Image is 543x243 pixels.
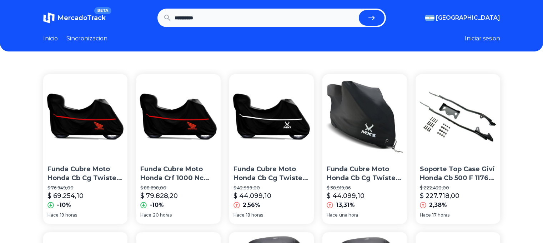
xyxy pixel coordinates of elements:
[339,212,358,218] span: una hora
[336,201,355,209] p: 13,31%
[140,191,178,201] p: $ 79.828,20
[322,74,407,224] a: Funda Cubre Moto Honda Cb Cg Twister Pcx Storm Con Top CaseFunda Cubre Moto Honda Cb Cg Twister P...
[47,212,59,218] span: Hace
[150,201,164,209] p: -10%
[43,12,106,24] a: MercadoTrackBETA
[233,165,310,183] p: Funda Cubre Moto Honda Cb Cg Twister Pcx Storm Con Top Case
[140,165,216,183] p: Funda Cubre Moto Honda Crf 1000 Nc 750 Con Top Case !!!
[432,212,449,218] span: 17 horas
[140,212,151,218] span: Hace
[425,14,500,22] button: [GEOGRAPHIC_DATA]
[153,212,172,218] span: 20 horas
[416,74,500,159] img: Soporte Top Case Givi Honda Cb 500 F 1176fz Bamp Group
[416,74,500,224] a: Soporte Top Case Givi Honda Cb 500 F 1176fz Bamp GroupSoporte Top Case Givi Honda Cb 500 F 1176fz...
[246,212,263,218] span: 18 horas
[140,185,216,191] p: $ 88.698,00
[233,185,310,191] p: $ 42.999,00
[327,165,403,183] p: Funda Cubre Moto Honda Cb Cg Twister Pcx Storm Con Top Case
[43,12,55,24] img: MercadoTrack
[43,34,58,43] a: Inicio
[47,165,124,183] p: Funda Cubre Moto Honda Cb Cg Twister Pcx Storm Con Top Case
[243,201,260,209] p: 2,56%
[47,185,124,191] p: $ 76.949,00
[327,185,403,191] p: $ 38.919,86
[420,191,459,201] p: $ 227.718,00
[429,201,447,209] p: 2,38%
[57,201,71,209] p: -10%
[420,185,496,191] p: $ 222.422,00
[66,34,107,43] a: Sincronizacion
[420,165,496,183] p: Soporte Top Case Givi Honda Cb 500 F 1176fz Bamp Group
[420,212,431,218] span: Hace
[229,74,314,159] img: Funda Cubre Moto Honda Cb Cg Twister Pcx Storm Con Top Case
[136,74,221,224] a: Funda Cubre Moto Honda Crf 1000 Nc 750 Con Top Case !!!Funda Cubre Moto Honda Crf 1000 Nc 750 Con...
[465,34,500,43] button: Iniciar sesion
[233,212,245,218] span: Hace
[94,7,111,14] span: BETA
[60,212,77,218] span: 19 horas
[327,212,338,218] span: Hace
[322,74,407,159] img: Funda Cubre Moto Honda Cb Cg Twister Pcx Storm Con Top Case
[47,191,84,201] p: $ 69.254,10
[436,14,500,22] span: [GEOGRAPHIC_DATA]
[43,74,128,159] img: Funda Cubre Moto Honda Cb Cg Twister Pcx Storm Con Top Case
[43,74,128,224] a: Funda Cubre Moto Honda Cb Cg Twister Pcx Storm Con Top CaseFunda Cubre Moto Honda Cb Cg Twister P...
[425,15,434,21] img: Argentina
[327,191,364,201] p: $ 44.099,10
[57,14,106,22] span: MercadoTrack
[136,74,221,159] img: Funda Cubre Moto Honda Crf 1000 Nc 750 Con Top Case !!!
[233,191,271,201] p: $ 44.099,10
[229,74,314,224] a: Funda Cubre Moto Honda Cb Cg Twister Pcx Storm Con Top CaseFunda Cubre Moto Honda Cb Cg Twister P...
